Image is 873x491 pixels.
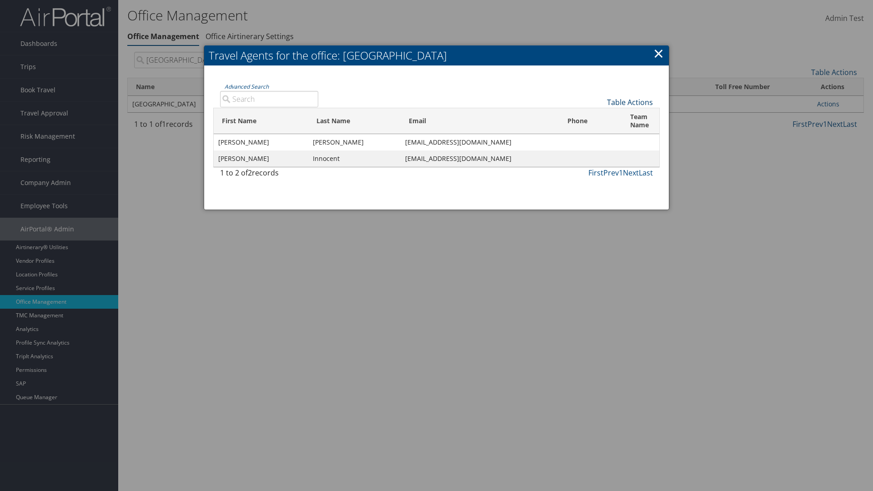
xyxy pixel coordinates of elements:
[623,168,639,178] a: Next
[308,108,401,134] th: Last Name: activate to sort column ascending
[607,97,653,107] a: Table Actions
[220,167,318,183] div: 1 to 2 of records
[401,134,559,150] td: [EMAIL_ADDRESS][DOMAIN_NAME]
[401,150,559,167] td: [EMAIL_ADDRESS][DOMAIN_NAME]
[603,168,619,178] a: Prev
[559,108,622,134] th: Phone: activate to sort column ascending
[308,134,401,150] td: [PERSON_NAME]
[225,83,269,90] a: Advanced Search
[308,150,401,167] td: Innocent
[401,108,559,134] th: Email: activate to sort column ascending
[619,168,623,178] a: 1
[214,150,308,167] td: [PERSON_NAME]
[248,168,252,178] span: 2
[214,108,308,134] th: First Name: activate to sort column descending
[588,168,603,178] a: First
[220,91,318,107] input: Advanced Search
[622,108,659,134] th: Team Name: activate to sort column ascending
[653,44,664,62] a: ×
[639,168,653,178] a: Last
[214,134,308,150] td: [PERSON_NAME]
[204,45,669,65] h2: Travel Agents for the office: [GEOGRAPHIC_DATA]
